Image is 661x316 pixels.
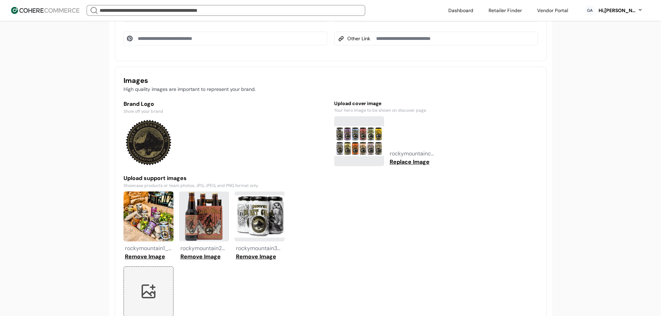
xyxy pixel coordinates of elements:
img: https://eyrgwctjnbjddggtfjtb.supabase.co/storage/v1/object/public/cohere/1e4e3ee7-738a-4ac3-b71c-... [179,191,229,241]
p: High quality images are important to represent your brand. [124,86,538,93]
button: Hi,[PERSON_NAME] [598,7,643,14]
button: Remove Image [124,253,167,261]
img: https://eyrgwctjnbjddggtfjtb.supabase.co/storage/v1/object/public/cohere/1e4e3ee7-738a-4ac3-b71c-... [235,191,285,241]
p: Show off your brand [124,108,327,114]
img: https://eyrgwctjnbjddggtfjtb.supabase.co/storage/v1/object/public/cohere/1e4e3ee7-738a-4ac3-b71c-... [334,116,384,166]
p: Your hero image to be shown on discover page. [334,107,538,113]
h3: Images [124,75,538,86]
div: rockymountain1_036edb_.png [124,244,173,253]
button: Replace Image [388,158,431,166]
p: Showcase products or team photos. JPG, JPEG, and PNG format only. [124,182,327,189]
div: rockymountaincover_10e49e_.png [388,150,438,158]
img: https://eyrgwctjnbjddggtfjtb.supabase.co/storage/v1/object/public/cohere/1e4e3ee7-738a-4ac3-b71c-... [124,191,173,241]
img: Cohere Logo [11,7,79,14]
button: Remove Image [235,253,278,261]
div: rockymountain3_5f9aa4_.png [235,244,285,253]
h6: Upload cover image [334,100,538,107]
div: Hi, [PERSON_NAME] [598,7,636,14]
span: Other Link [347,35,370,42]
h6: Brand Logo [124,100,327,108]
button: Remove Image [179,253,222,261]
div: rockymountain2_da32e0_.png [179,244,229,253]
h6: Upload support images [124,174,327,182]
